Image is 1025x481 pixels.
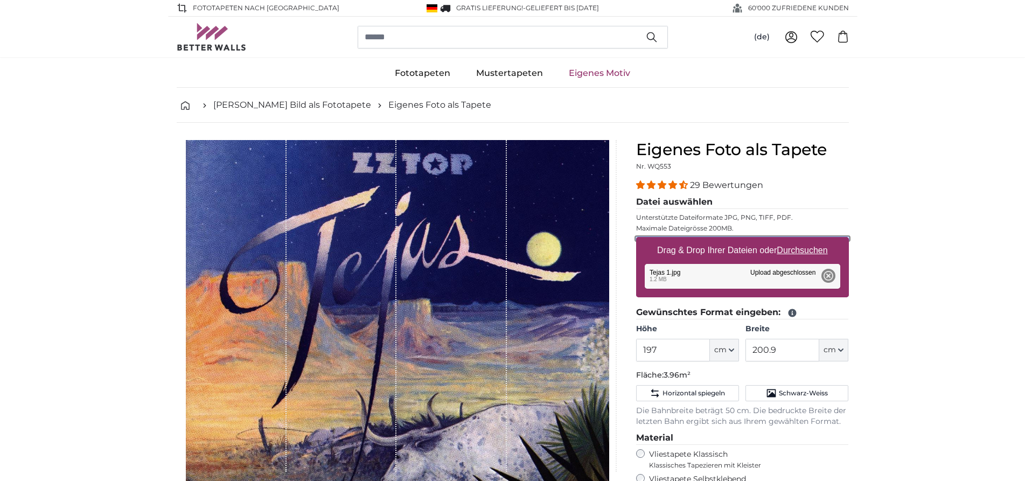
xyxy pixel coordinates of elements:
img: Deutschland [427,4,437,12]
img: Betterwalls [177,23,247,51]
label: Breite [745,324,848,334]
p: Unterstützte Dateiformate JPG, PNG, TIFF, PDF. [636,213,849,222]
h1: Eigenes Foto als Tapete [636,140,849,159]
label: Höhe [636,324,739,334]
span: Schwarz-Weiss [779,389,828,398]
button: cm [710,339,739,361]
span: 29 Bewertungen [690,180,763,190]
a: Fototapeten [382,59,463,87]
span: 60'000 ZUFRIEDENE KUNDEN [748,3,849,13]
label: Vliestapete Klassisch [649,449,840,470]
p: Maximale Dateigrösse 200MB. [636,224,849,233]
legend: Datei auswählen [636,196,849,209]
button: (de) [745,27,778,47]
p: Fläche: [636,370,849,381]
nav: breadcrumbs [177,88,849,123]
span: GRATIS Lieferung! [456,4,523,12]
span: Geliefert bis [DATE] [526,4,599,12]
span: cm [714,345,727,355]
span: Nr. WQ553 [636,162,671,170]
a: [PERSON_NAME] Bild als Fototapete [213,99,371,111]
u: Durchsuchen [777,246,827,255]
span: Horizontal spiegeln [663,389,725,398]
label: Drag & Drop Ihrer Dateien oder [653,240,832,261]
button: Horizontal spiegeln [636,385,739,401]
button: cm [819,339,848,361]
a: Mustertapeten [463,59,556,87]
legend: Material [636,431,849,445]
legend: Gewünschtes Format eingeben: [636,306,849,319]
a: Eigenes Motiv [556,59,643,87]
p: Die Bahnbreite beträgt 50 cm. Die bedruckte Breite der letzten Bahn ergibt sich aus Ihrem gewählt... [636,406,849,427]
span: Klassisches Tapezieren mit Kleister [649,461,840,470]
span: 4.34 stars [636,180,690,190]
span: cm [824,345,836,355]
button: Schwarz-Weiss [745,385,848,401]
a: Eigenes Foto als Tapete [388,99,491,111]
span: - [523,4,599,12]
span: Fototapeten nach [GEOGRAPHIC_DATA] [193,3,339,13]
span: 3.96m² [664,370,691,380]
